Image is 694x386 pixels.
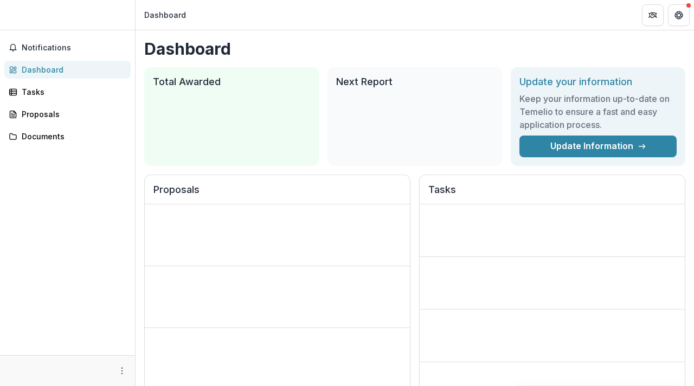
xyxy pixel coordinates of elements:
button: Notifications [4,39,131,56]
h2: Tasks [428,184,676,204]
h2: Update your information [519,76,677,88]
h2: Proposals [153,184,401,204]
a: Proposals [4,105,131,123]
h2: Next Report [336,76,493,88]
div: Dashboard [144,9,186,21]
div: Dashboard [22,64,122,75]
h3: Keep your information up-to-date on Temelio to ensure a fast and easy application process. [519,92,677,131]
span: Notifications [22,43,126,53]
h2: Total Awarded [153,76,310,88]
a: Documents [4,127,131,145]
button: More [115,364,128,377]
h1: Dashboard [144,39,685,59]
nav: breadcrumb [140,7,190,23]
div: Tasks [22,86,122,98]
a: Dashboard [4,61,131,79]
div: Documents [22,131,122,142]
button: Get Help [668,4,690,26]
button: Partners [642,4,664,26]
a: Tasks [4,83,131,101]
div: Proposals [22,108,122,120]
a: Update Information [519,136,677,157]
